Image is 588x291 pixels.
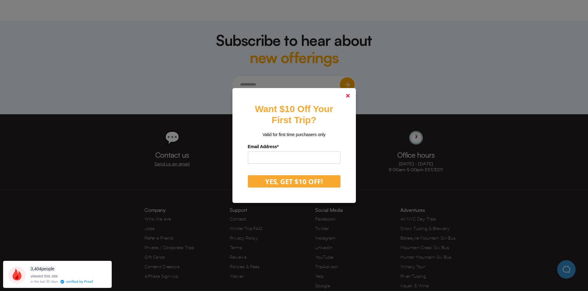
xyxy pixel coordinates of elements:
[31,280,58,283] div: in the last 30 days
[277,144,278,149] span: Required
[248,142,340,152] label: Email Address
[29,266,56,272] span: people
[248,175,340,188] button: YES, GET $10 OFF!
[340,88,355,103] a: Close
[262,132,325,137] span: Valid for first time purchasers only
[255,104,333,125] strong: Want $10 Off Your First Trip?
[31,266,41,271] span: 3,404
[31,274,58,278] span: viewed this site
